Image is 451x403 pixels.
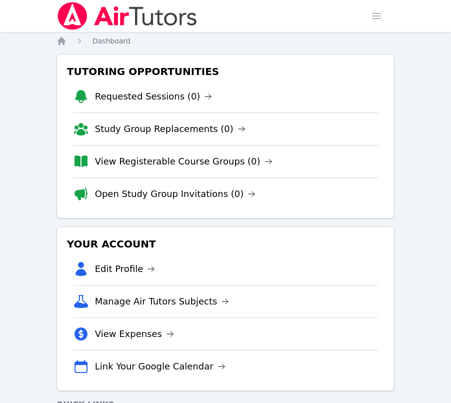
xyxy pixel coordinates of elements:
[95,122,245,136] a: Study Group Replacements (0)
[95,327,174,341] a: View Expenses
[95,294,229,308] a: Manage Air Tutors Subjects
[92,36,130,46] a: Dashboard
[56,36,395,46] nav: Breadcrumb
[56,2,198,30] img: Air Tutors
[92,37,130,45] span: Dashboard
[95,154,272,168] a: View Registerable Course Groups (0)
[65,62,386,80] h3: Tutoring Opportunities
[95,187,256,201] a: Open Study Group Invitations (0)
[95,359,225,373] a: Link Your Google Calendar
[65,235,386,253] h3: Your Account
[95,262,155,276] a: Edit Profile
[95,89,212,103] a: Requested Sessions (0)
